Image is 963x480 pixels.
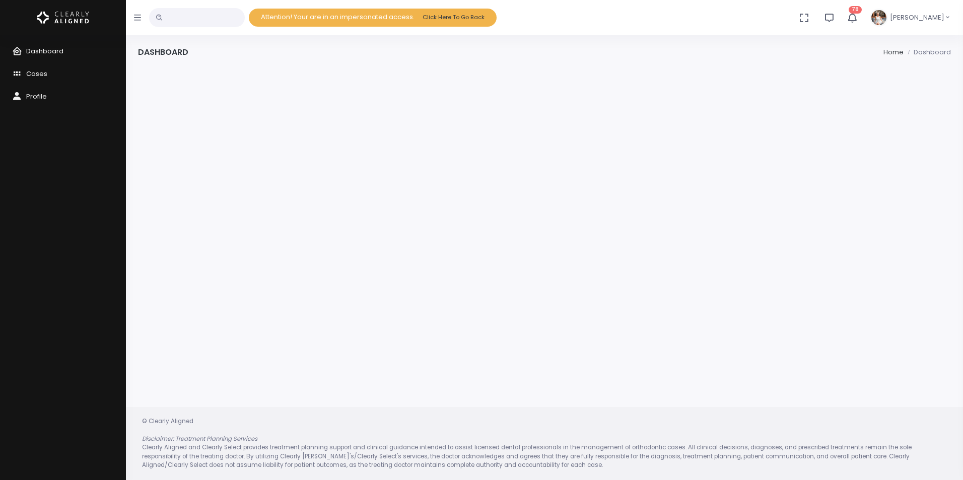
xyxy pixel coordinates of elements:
div: © Clearly Aligned Clearly Aligned and Clearly Select provides treatment planning support and clin... [132,417,957,470]
div: Attention! Your are in an impersonated access. [249,9,497,26]
h4: Dashboard [138,47,188,57]
img: Header Avatar [870,9,888,27]
li: Dashboard [904,47,951,57]
button: Click Here To Go Back [419,11,489,24]
span: Profile [26,92,47,101]
span: Dashboard [26,46,63,56]
span: Cases [26,69,47,78]
em: Disclaimer: Treatment Planning Services [142,435,257,443]
span: 78 [849,6,862,14]
li: Home [883,47,904,57]
span: [PERSON_NAME] [890,13,944,23]
img: Logo Horizontal [37,7,89,28]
